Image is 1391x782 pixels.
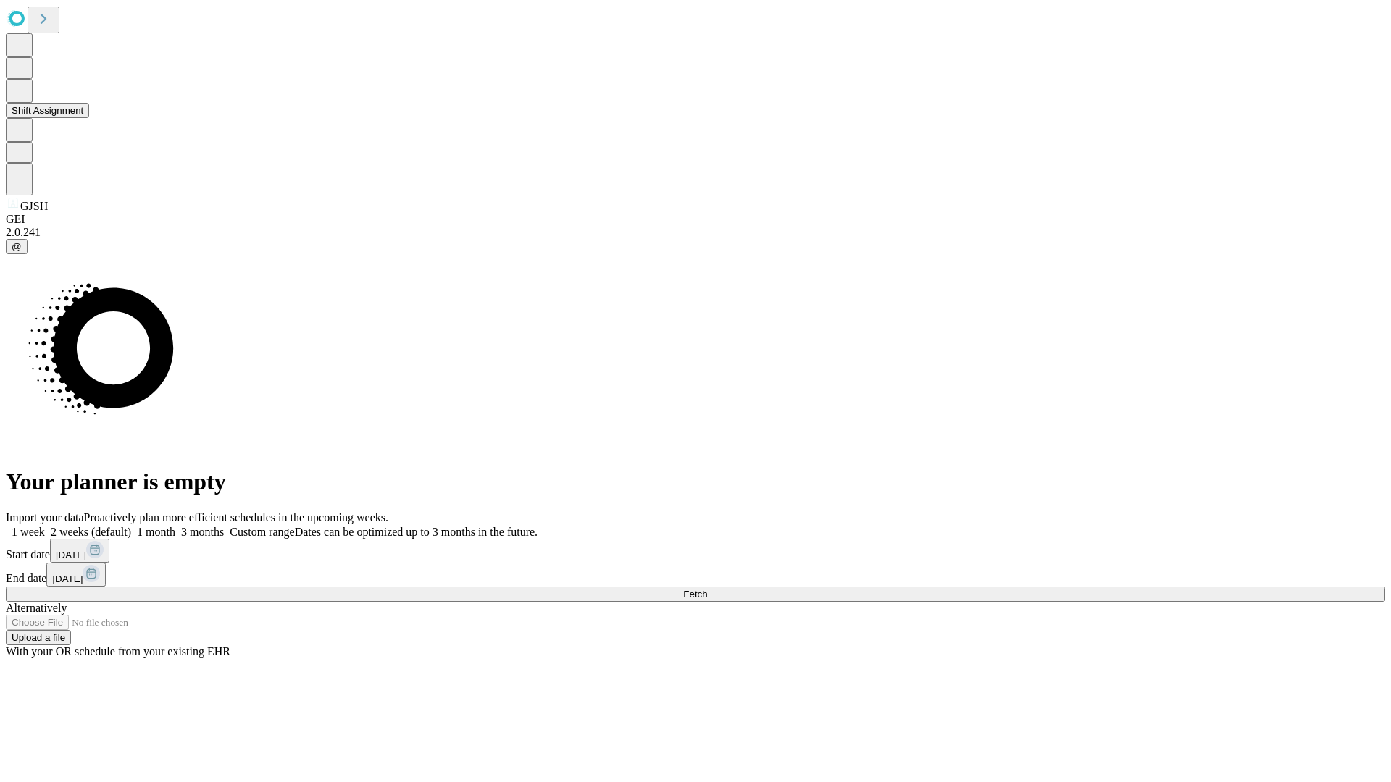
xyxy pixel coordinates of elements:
[137,526,175,538] span: 1 month
[6,226,1385,239] div: 2.0.241
[6,103,89,118] button: Shift Assignment
[6,630,71,645] button: Upload a file
[12,241,22,252] span: @
[6,539,1385,563] div: Start date
[6,511,84,524] span: Import your data
[295,526,538,538] span: Dates can be optimized up to 3 months in the future.
[6,602,67,614] span: Alternatively
[6,563,1385,586] div: End date
[181,526,224,538] span: 3 months
[6,468,1385,495] h1: Your planner is empty
[6,586,1385,602] button: Fetch
[46,563,106,586] button: [DATE]
[20,200,48,212] span: GJSH
[230,526,294,538] span: Custom range
[683,589,707,600] span: Fetch
[50,539,109,563] button: [DATE]
[52,573,83,584] span: [DATE]
[6,213,1385,226] div: GEI
[56,550,86,560] span: [DATE]
[6,239,28,254] button: @
[12,526,45,538] span: 1 week
[51,526,131,538] span: 2 weeks (default)
[84,511,388,524] span: Proactively plan more efficient schedules in the upcoming weeks.
[6,645,230,657] span: With your OR schedule from your existing EHR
